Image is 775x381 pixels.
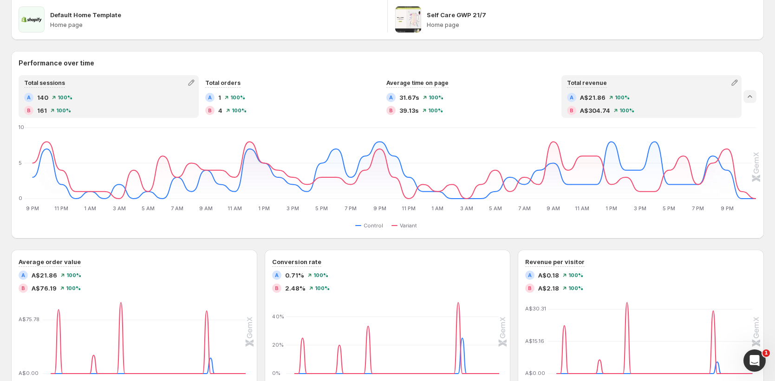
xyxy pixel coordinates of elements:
span: 100 % [428,108,443,113]
span: 100 % [66,285,81,291]
span: 100 % [66,272,81,278]
h2: A [275,272,279,278]
h2: B [208,108,212,113]
text: 5 PM [663,205,675,212]
h2: Performance over time [19,58,756,68]
p: Home page [50,21,380,29]
img: Default Home Template [19,6,45,32]
text: A$0.00 [525,370,545,376]
span: 100 % [568,272,583,278]
span: A$2.18 [538,284,559,293]
h2: A [389,95,393,100]
text: 9 PM [26,205,39,212]
text: A$15.16 [525,338,544,344]
text: 9 AM [547,205,560,212]
span: 100 % [230,95,245,100]
span: 31.67s [399,93,419,102]
text: 1 AM [431,205,443,212]
text: 5 AM [142,205,155,212]
text: 9 PM [373,205,386,212]
h3: Conversion rate [272,257,321,266]
p: Default Home Template [50,10,121,19]
span: 100 % [615,95,630,100]
span: 100 % [429,95,443,100]
text: 0 [19,195,22,201]
text: 7 PM [345,205,357,212]
text: 1 PM [258,205,270,212]
span: 100 % [568,285,583,291]
span: 1 [762,349,770,357]
span: A$21.86 [580,93,606,102]
button: Variant [391,220,421,231]
text: A$0.00 [19,370,39,376]
span: Control [364,222,383,229]
h2: A [27,95,31,100]
h2: A [528,272,532,278]
span: 0.71% [285,271,304,280]
text: 5 [19,160,22,166]
text: 20% [272,342,284,348]
h2: B [389,108,393,113]
text: 3 AM [113,205,126,212]
button: Collapse chart [743,90,756,103]
text: 1 PM [606,205,617,212]
span: Variant [400,222,417,229]
h2: A [21,272,25,278]
text: 3 PM [634,205,646,212]
h2: B [27,108,31,113]
text: 3 PM [287,205,299,212]
span: Average time on page [386,79,449,86]
span: Total orders [205,79,241,86]
p: Self Care GWP 21/7 [427,10,486,19]
text: 1 AM [84,205,96,212]
text: 0% [272,370,280,376]
text: 7 PM [692,205,704,212]
h3: Revenue per visitor [525,257,585,266]
h2: B [570,108,573,113]
span: Total sessions [24,79,65,86]
span: 100 % [313,272,328,278]
text: 5 PM [315,205,328,212]
text: 9 PM [721,205,734,212]
span: 161 [37,106,47,115]
p: Home page [427,21,756,29]
text: 7 AM [171,205,183,212]
h2: A [208,95,212,100]
text: A$30.31 [525,305,546,312]
span: 100 % [58,95,72,100]
h2: A [570,95,573,100]
h2: B [275,285,279,291]
text: 5 AM [489,205,502,212]
span: 2.48% [285,284,306,293]
text: 9 AM [199,205,213,212]
button: Control [355,220,387,231]
span: 100 % [619,108,634,113]
text: 11 AM [228,205,242,212]
text: 10 [19,124,24,130]
span: A$0.18 [538,271,559,280]
img: Self Care GWP 21/7 [395,6,421,32]
text: 11 AM [575,205,589,212]
iframe: Intercom live chat [743,349,766,372]
span: A$304.74 [580,106,610,115]
text: 3 AM [460,205,473,212]
h3: Average order value [19,257,81,266]
span: 1 [218,93,221,102]
span: 4 [218,106,222,115]
span: 100 % [56,108,71,113]
span: 100 % [315,285,330,291]
h2: B [528,285,532,291]
span: A$21.86 [32,271,57,280]
text: A$75.78 [19,316,39,323]
span: 39.13s [399,106,419,115]
span: A$76.19 [32,284,57,293]
span: 140 [37,93,48,102]
text: 11 PM [54,205,68,212]
text: 11 PM [402,205,416,212]
span: Total revenue [567,79,607,86]
span: 100 % [232,108,247,113]
text: 7 AM [518,205,531,212]
text: 40% [272,313,284,320]
h2: B [21,285,25,291]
